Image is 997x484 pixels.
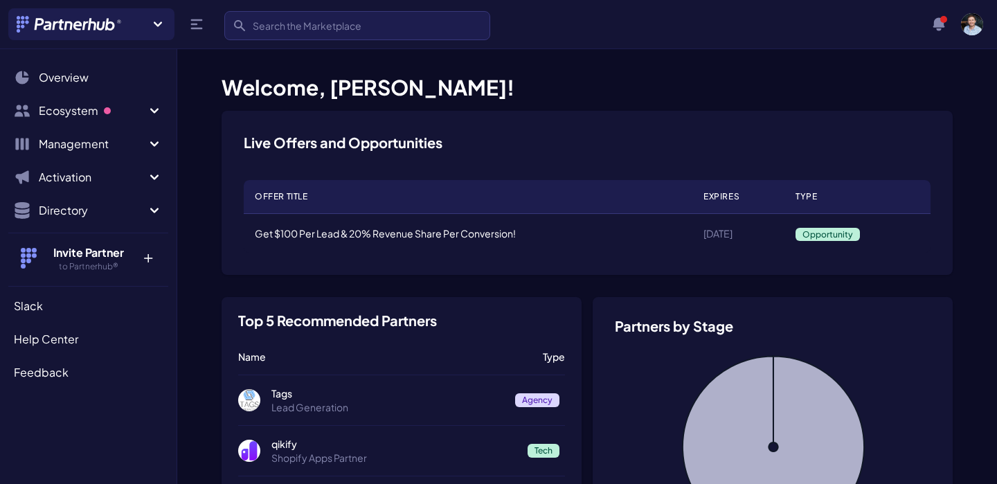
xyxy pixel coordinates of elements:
[8,325,168,353] a: Help Center
[528,444,559,458] span: Tech
[244,180,692,214] th: Offer Title
[8,233,168,283] button: Invite Partner to Partnerhub® +
[961,13,983,35] img: user photo
[271,386,504,400] p: Tags
[39,202,146,219] span: Directory
[39,169,146,186] span: Activation
[39,102,146,119] span: Ecosystem
[8,130,168,158] button: Management
[224,11,490,40] input: Search the Marketplace
[8,197,168,224] button: Directory
[238,440,260,462] img: qikify
[44,244,133,261] h4: Invite Partner
[8,163,168,191] button: Activation
[8,292,168,320] a: Slack
[39,136,146,152] span: Management
[8,64,168,91] a: Overview
[692,180,784,214] th: Expires
[8,97,168,125] button: Ecosystem
[238,389,260,411] img: Tags
[14,298,43,314] span: Slack
[238,314,437,328] h3: Top 5 Recommended Partners
[615,319,931,333] h3: Partners by Stage
[692,214,784,253] td: [DATE]
[515,393,559,407] span: Agency
[39,69,89,86] span: Overview
[244,133,442,152] h3: Live Offers and Opportunities
[14,364,69,381] span: Feedback
[271,400,504,414] p: Lead Generation
[133,244,163,267] p: +
[238,437,565,465] a: qikify qikify Shopify Apps Partner Tech
[222,74,514,100] span: Welcome, [PERSON_NAME]!
[238,386,565,414] a: Tags Tags Lead Generation Agency
[271,437,517,451] p: qikify
[784,180,931,214] th: Type
[8,359,168,386] a: Feedback
[543,350,565,364] p: Type
[255,227,516,240] a: Get $100 Per Lead & 20% Revenue Share Per Conversion!
[238,350,532,364] p: Name
[271,451,517,465] p: Shopify Apps Partner
[14,331,78,348] span: Help Center
[796,228,860,241] span: Opportunity
[17,16,123,33] img: Partnerhub® Logo
[44,261,133,272] h5: to Partnerhub®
